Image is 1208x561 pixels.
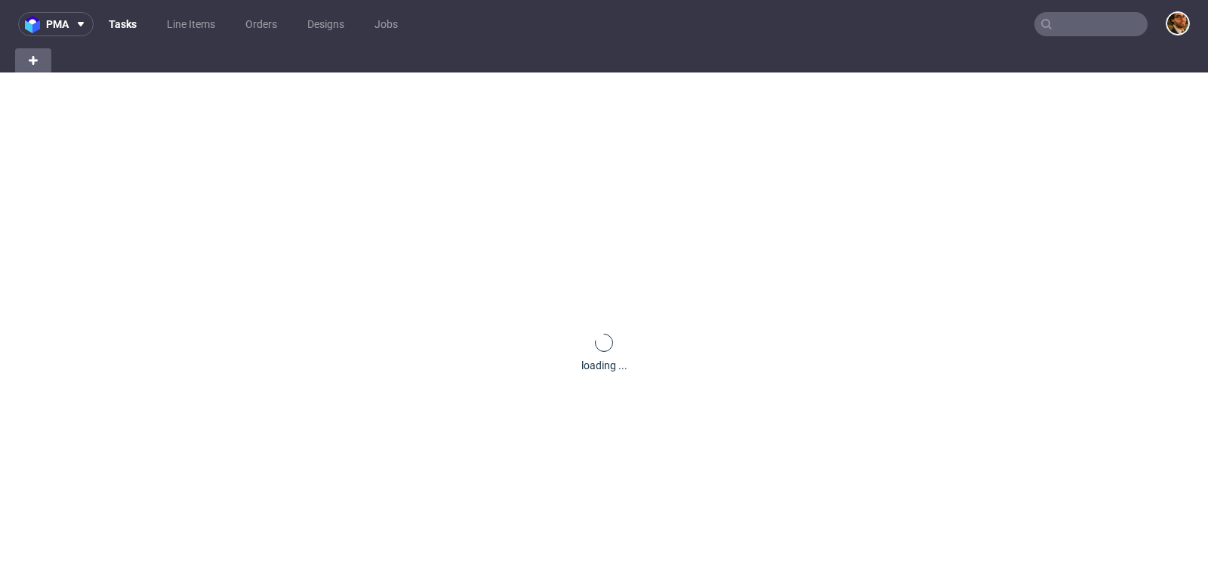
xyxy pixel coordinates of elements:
span: pma [46,19,69,29]
a: Tasks [100,12,146,36]
a: Orders [236,12,286,36]
img: logo [25,16,46,33]
div: loading ... [581,358,627,373]
a: Designs [298,12,353,36]
button: pma [18,12,94,36]
a: Line Items [158,12,224,36]
a: Jobs [365,12,407,36]
img: Matteo Corsico [1167,13,1188,34]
